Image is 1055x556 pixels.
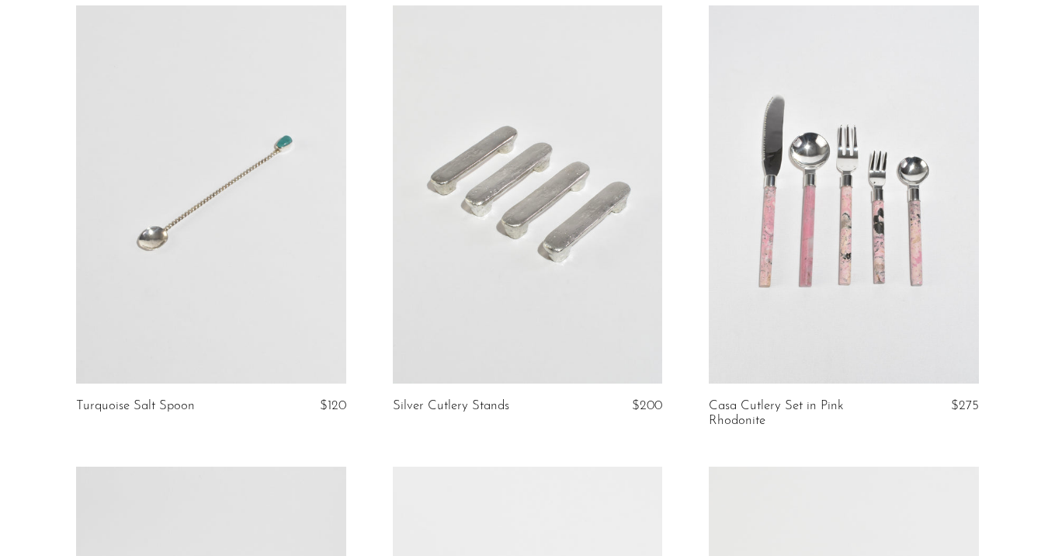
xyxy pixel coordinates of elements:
span: $120 [320,399,346,412]
a: Silver Cutlery Stands [393,399,509,413]
a: Turquoise Salt Spoon [76,399,195,413]
span: $200 [632,399,662,412]
a: Casa Cutlery Set in Pink Rhodonite [709,399,888,428]
span: $275 [951,399,979,412]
